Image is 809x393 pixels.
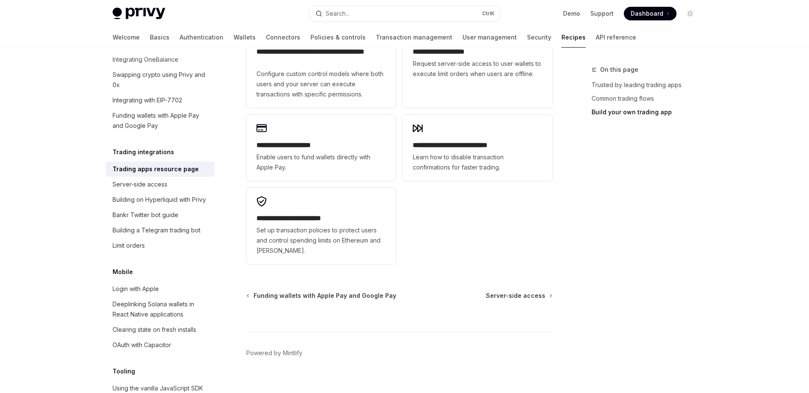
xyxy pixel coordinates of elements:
div: Building a Telegram trading bot [113,225,200,235]
div: Bankr Twitter bot guide [113,210,178,220]
a: Limit orders [106,238,214,253]
span: Funding wallets with Apple Pay and Google Pay [254,291,396,300]
a: Common trading flows [592,92,704,105]
button: Search...CtrlK [310,6,500,21]
div: Login with Apple [113,284,159,294]
div: Trading apps resource page [113,164,199,174]
a: Swapping crypto using Privy and 0x [106,67,214,93]
a: Wallets [234,27,256,48]
a: Integrating with EIP-7702 [106,93,214,108]
span: Ctrl K [482,10,495,17]
a: Server-side access [486,291,552,300]
span: Request server-side access to user wallets to execute limit orders when users are offline. [413,59,542,79]
span: Set up transaction policies to protect users and control spending limits on Ethereum and [PERSON_... [257,225,386,256]
div: Integrating with EIP-7702 [113,95,182,105]
div: Deeplinking Solana wallets in React Native applications [113,299,209,319]
a: Clearing state on fresh installs [106,322,214,337]
a: Server-side access [106,177,214,192]
a: Powered by Mintlify [246,349,302,357]
div: OAuth with Capacitor [113,340,171,350]
a: Authentication [180,27,223,48]
div: Funding wallets with Apple Pay and Google Pay [113,110,209,131]
a: **** **** **** *****Request server-side access to user wallets to execute limit orders when users... [403,21,552,108]
span: Configure custom control models where both users and your server can execute transactions with sp... [257,69,386,99]
div: Server-side access [113,179,167,189]
a: Welcome [113,27,140,48]
a: Building on Hyperliquid with Privy [106,192,214,207]
a: API reference [596,27,636,48]
a: Policies & controls [310,27,366,48]
span: Enable users to fund wallets directly with Apple Pay. [257,152,386,172]
img: light logo [113,8,165,20]
div: Clearing state on fresh installs [113,325,196,335]
a: Transaction management [376,27,452,48]
a: Security [527,27,551,48]
h5: Trading integrations [113,147,174,157]
a: Building a Telegram trading bot [106,223,214,238]
span: Server-side access [486,291,545,300]
span: Dashboard [631,9,663,18]
div: Building on Hyperliquid with Privy [113,195,206,205]
div: Search... [326,8,350,19]
a: OAuth with Capacitor [106,337,214,353]
a: Deeplinking Solana wallets in React Native applications [106,297,214,322]
a: Basics [150,27,169,48]
h5: Tooling [113,366,135,376]
h5: Mobile [113,267,133,277]
a: Login with Apple [106,281,214,297]
a: Bankr Twitter bot guide [106,207,214,223]
a: Recipes [561,27,586,48]
span: On this page [600,65,638,75]
div: Limit orders [113,240,145,251]
a: Demo [563,9,580,18]
a: User management [462,27,517,48]
span: Learn how to disable transaction confirmations for faster trading. [413,152,542,172]
button: Toggle dark mode [683,7,697,20]
a: Funding wallets with Apple Pay and Google Pay [247,291,396,300]
a: Trusted by leading trading apps [592,78,704,92]
a: Funding wallets with Apple Pay and Google Pay [106,108,214,133]
a: Trading apps resource page [106,161,214,177]
a: Connectors [266,27,300,48]
a: Build your own trading app [592,105,704,119]
a: Dashboard [624,7,677,20]
div: Swapping crypto using Privy and 0x [113,70,209,90]
a: Support [590,9,614,18]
